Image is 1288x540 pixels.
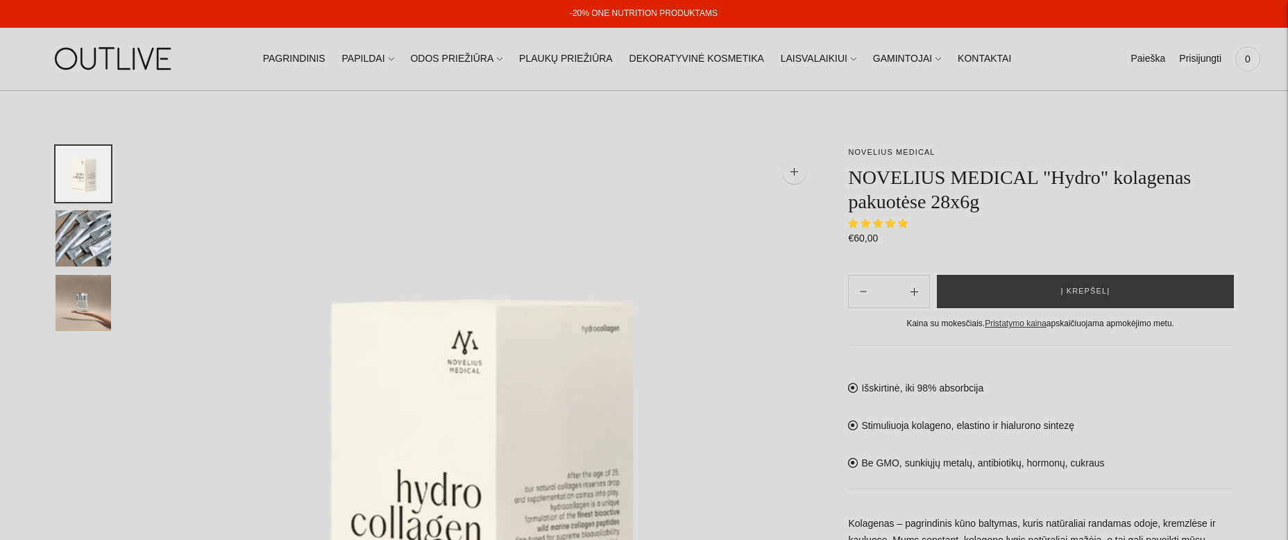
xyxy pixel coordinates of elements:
a: -20% ONE NUTRITION PRODUKTAMS [570,8,718,18]
a: NOVELIUS MEDICAL [848,148,935,156]
a: Prisijungti [1179,44,1221,74]
a: ODOS PRIEŽIŪRA [410,44,502,74]
a: LAISVALAIKIUI [781,44,856,74]
h1: NOVELIUS MEDICAL "Hydro" kolagenas pakuotėse 28x6g [848,165,1232,214]
span: 0 [1238,49,1257,69]
a: PAGRINDINIS [263,44,325,74]
span: 5.00 stars [848,218,910,229]
button: Subtract product quantity [899,275,929,308]
input: Product quantity [879,282,899,302]
a: PAPILDAI [342,44,394,74]
a: Paieška [1130,44,1165,74]
button: Add product quantity [849,275,878,308]
a: PLAUKŲ PRIEŽIŪRA [519,44,613,74]
button: Translation missing: en.general.accessibility.image_thumbail [56,275,111,331]
a: Pristatymo kaina [985,319,1046,328]
button: Translation missing: en.general.accessibility.image_thumbail [56,210,111,267]
span: Į krepšelį [1060,285,1110,298]
span: €60,00 [848,233,878,244]
a: DEKORATYVINĖ KOSMETIKA [629,44,764,74]
button: Į krepšelį [937,275,1234,308]
img: OUTLIVE [28,35,201,83]
div: Kaina su mokesčiais. apskaičiuojama apmokėjimo metu. [848,317,1232,331]
a: 0 [1235,44,1260,74]
button: Translation missing: en.general.accessibility.image_thumbail [56,146,111,202]
a: KONTAKTAI [958,44,1011,74]
a: GAMINTOJAI [873,44,941,74]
